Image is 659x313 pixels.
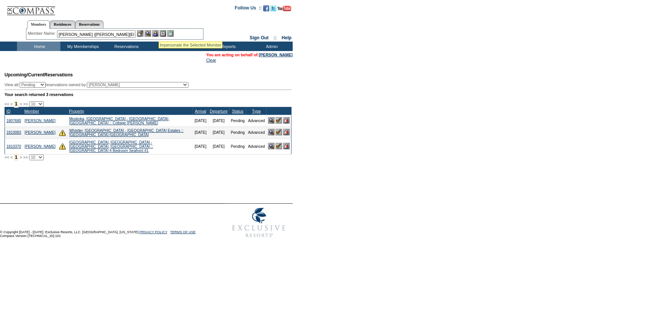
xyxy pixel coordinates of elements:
img: Reservations [160,30,166,37]
a: Type [252,109,261,113]
td: Reports [206,42,249,51]
td: [DATE] [208,138,229,154]
img: View Reservation [268,143,275,149]
td: Advanced [246,115,266,127]
a: Sign Out [250,35,269,40]
span: > [20,102,22,106]
img: Follow us on Twitter [270,5,276,11]
td: [DATE] [193,138,208,154]
td: Pending [229,138,247,154]
td: Advanced [246,138,266,154]
img: Cancel Reservation [283,129,290,135]
img: Exclusive Resorts [225,204,293,242]
div: View all: reservations owned by: [5,82,192,88]
a: [PERSON_NAME] [25,119,56,123]
a: Help [282,35,292,40]
img: b_calculator.gif [167,30,174,37]
a: Member [24,109,39,113]
a: Clear [206,58,216,62]
span: < [10,155,12,160]
img: View Reservation [268,117,275,124]
a: Property [69,109,84,113]
td: Reservations [104,42,147,51]
td: Advanced [246,127,266,138]
td: Follow Us :: [235,5,262,14]
span: 1 [14,153,19,161]
span: You are acting on behalf of: [206,53,293,57]
span: 1 [14,100,19,108]
img: Confirm Reservation [276,117,282,124]
a: 1807680 [6,119,21,123]
img: View [145,30,151,37]
td: [DATE] [193,127,208,138]
a: Status [232,109,243,113]
span: << [5,102,9,106]
img: b_edit.gif [137,30,144,37]
a: Subscribe to our YouTube Channel [278,8,291,12]
a: 1810083 [6,130,21,135]
td: Home [17,42,60,51]
a: Reservations [75,20,103,28]
a: Members [27,20,50,29]
span: Upcoming/Current [5,72,44,77]
a: 1810370 [6,144,21,149]
img: View Reservation [268,129,275,135]
a: [PERSON_NAME] [259,53,293,57]
img: There are insufficient days and/or tokens to cover this reservation [59,129,66,136]
span: > [20,155,22,160]
img: Cancel Reservation [283,143,290,149]
a: Whistler, [GEOGRAPHIC_DATA] - [GEOGRAPHIC_DATA] Estates :: [GEOGRAPHIC_DATA] [GEOGRAPHIC_DATA] [69,129,184,137]
td: Pending [229,115,247,127]
a: Become our fan on Facebook [263,8,269,12]
td: Pending [229,127,247,138]
img: Confirm Reservation [276,129,282,135]
a: Departure [210,109,227,113]
a: PRIVACY POLICY [139,230,167,234]
span: :: [274,35,277,40]
img: There are insufficient days and/or tokens to cover this reservation [59,143,66,150]
td: [DATE] [208,127,229,138]
span: >> [23,102,28,106]
span: Reservations [5,72,73,77]
img: Cancel Reservation [283,117,290,124]
a: ID [6,109,11,113]
span: >> [23,155,28,160]
div: Your search returned 3 reservations [5,92,292,97]
span: < [10,102,12,106]
a: [PERSON_NAME] [25,130,56,135]
img: Become our fan on Facebook [263,5,269,11]
img: Subscribe to our YouTube Channel [278,6,291,11]
td: Admin [249,42,293,51]
div: Impersonate the Selected Member [160,43,221,47]
a: Arrival [195,109,206,113]
a: [GEOGRAPHIC_DATA], [GEOGRAPHIC_DATA] - [GEOGRAPHIC_DATA], [GEOGRAPHIC_DATA] :: [GEOGRAPHIC_DATA] ... [69,140,153,153]
img: Impersonate [152,30,159,37]
a: Muskoka, [GEOGRAPHIC_DATA] - [GEOGRAPHIC_DATA], [GEOGRAPHIC_DATA] :: Cottage [PERSON_NAME] [69,117,169,125]
td: [DATE] [193,115,208,127]
div: Member Name: [28,30,57,37]
a: Follow us on Twitter [270,8,276,12]
a: TERMS OF USE [170,230,196,234]
td: Vacation Collection [147,42,206,51]
td: My Memberships [60,42,104,51]
a: [PERSON_NAME] [25,144,56,149]
span: << [5,155,9,160]
img: Confirm Reservation [276,143,282,149]
td: [DATE] [208,115,229,127]
a: Residences [50,20,75,28]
